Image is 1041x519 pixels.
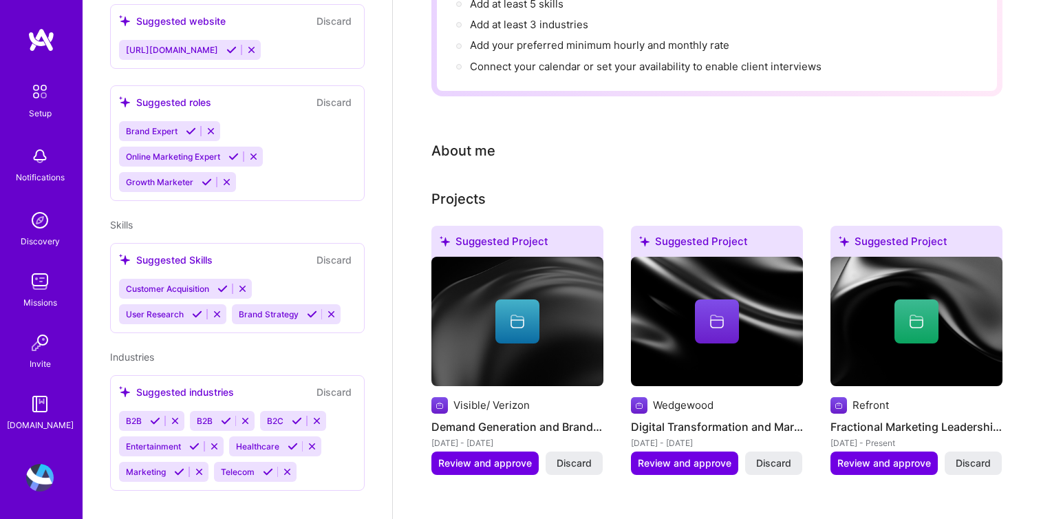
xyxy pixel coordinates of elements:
span: Discard [557,456,592,470]
span: Growth Marketer [126,177,193,187]
img: Company logo [431,397,448,414]
img: setup [25,77,54,106]
i: icon SuggestedTeams [639,236,650,246]
img: guide book [26,390,54,418]
i: Accept [226,45,237,55]
div: Missions [23,295,57,310]
img: logo [28,28,55,52]
i: Reject [170,416,180,426]
i: Reject [212,309,222,319]
button: Discard [546,452,603,475]
button: Review and approve [830,452,938,475]
div: Invite [30,357,51,371]
i: icon SuggestedTeams [839,236,849,246]
img: Company logo [631,397,647,414]
span: Brand Strategy [239,309,299,319]
span: [URL][DOMAIN_NAME] [126,45,218,55]
i: Reject [206,126,216,136]
div: Add projects you've worked on [431,189,486,209]
button: Discard [945,452,1002,475]
span: Entertainment [126,441,181,452]
i: Accept [221,416,231,426]
i: Accept [228,151,239,162]
i: icon SuggestedTeams [440,236,450,246]
i: Reject [222,177,232,187]
div: Setup [29,106,52,120]
span: Industries [110,351,154,363]
span: Healthcare [236,441,279,452]
span: Customer Acquisition [126,284,209,294]
div: Suggested Project [830,226,1002,262]
i: Reject [240,416,250,426]
a: User Avatar [23,464,57,491]
i: Reject [312,416,322,426]
img: cover [431,257,603,386]
div: Wedgewood [653,398,713,412]
span: User Research [126,309,184,319]
div: Notifications [16,170,65,184]
i: Accept [202,177,212,187]
i: Accept [186,126,196,136]
div: Suggested Project [431,226,603,262]
img: cover [830,257,1002,386]
i: icon SuggestedTeams [119,254,131,266]
i: Reject [307,441,317,452]
span: Review and approve [438,456,532,470]
div: [DOMAIN_NAME] [7,418,74,432]
i: Accept [263,467,273,477]
button: Discard [312,94,356,110]
button: Discard [312,252,356,268]
img: Invite [26,329,54,357]
div: Visible/ Verizon [453,398,530,412]
div: Suggested Project [631,226,803,262]
img: discovery [26,206,54,234]
i: Reject [194,467,204,477]
i: Reject [237,284,248,294]
img: User Avatar [26,464,54,491]
i: icon SuggestedTeams [119,15,131,27]
span: B2B [126,416,142,426]
span: Telecom [221,467,255,477]
i: Reject [248,151,259,162]
i: Accept [307,309,317,319]
img: bell [26,142,54,170]
button: Discard [745,452,802,475]
span: Marketing [126,467,166,477]
button: Review and approve [431,452,539,475]
span: Discard [956,456,991,470]
img: cover [631,257,803,386]
div: Discovery [21,234,60,248]
i: Accept [292,416,302,426]
span: Connect your calendar or set your availability to enable client interviews [470,60,822,73]
span: Online Marketing Expert [126,151,220,162]
h4: Fractional Marketing Leadership and Investment Initiatives [830,418,1002,436]
div: Suggested roles [119,95,211,109]
button: Review and approve [631,452,738,475]
button: Discard [312,13,356,29]
div: Suggested Skills [119,253,213,267]
i: Reject [282,467,292,477]
img: teamwork [26,268,54,295]
div: [DATE] - [DATE] [431,436,603,450]
img: Company logo [830,397,847,414]
div: Refront [852,398,889,412]
span: Brand Expert [126,126,178,136]
i: icon SuggestedTeams [119,96,131,108]
span: Discard [756,456,791,470]
button: Discard [312,384,356,400]
span: B2B [197,416,213,426]
i: Accept [150,416,160,426]
i: icon SuggestedTeams [119,386,131,398]
div: Suggested industries [119,385,234,399]
i: Accept [174,467,184,477]
i: Accept [288,441,298,452]
div: [DATE] - [DATE] [631,436,803,450]
i: Reject [326,309,336,319]
div: Suggested website [119,14,226,28]
i: Reject [246,45,257,55]
i: Reject [209,441,219,452]
div: [DATE] - Present [830,436,1002,450]
h4: Demand Generation and Brand Building [431,418,603,436]
span: Add at least 3 industries [470,18,588,31]
i: Accept [192,309,202,319]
